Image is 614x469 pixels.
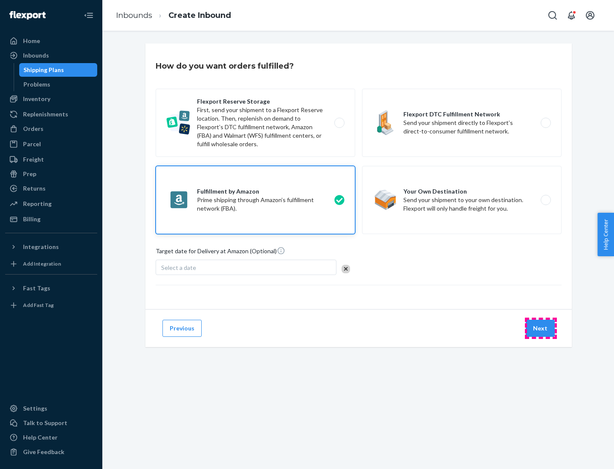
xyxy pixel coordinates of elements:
[5,182,97,195] a: Returns
[23,140,41,148] div: Parcel
[597,213,614,256] button: Help Center
[9,11,46,20] img: Flexport logo
[5,240,97,254] button: Integrations
[5,49,97,62] a: Inbounds
[19,78,98,91] a: Problems
[5,153,97,166] a: Freight
[5,167,97,181] a: Prep
[80,7,97,24] button: Close Navigation
[23,124,43,133] div: Orders
[5,445,97,459] button: Give Feedback
[23,284,50,292] div: Fast Tags
[23,448,64,456] div: Give Feedback
[23,301,54,309] div: Add Fast Tag
[23,433,58,442] div: Help Center
[5,122,97,136] a: Orders
[23,404,47,413] div: Settings
[23,260,61,267] div: Add Integration
[23,110,68,119] div: Replenishments
[23,200,52,208] div: Reporting
[23,66,64,74] div: Shipping Plans
[5,197,97,211] a: Reporting
[5,402,97,415] a: Settings
[23,184,46,193] div: Returns
[162,320,202,337] button: Previous
[5,137,97,151] a: Parcel
[19,63,98,77] a: Shipping Plans
[5,92,97,106] a: Inventory
[5,34,97,48] a: Home
[5,281,97,295] button: Fast Tags
[156,61,294,72] h3: How do you want orders fulfilled?
[5,298,97,312] a: Add Fast Tag
[563,7,580,24] button: Open notifications
[23,243,59,251] div: Integrations
[23,37,40,45] div: Home
[23,170,36,178] div: Prep
[23,80,50,89] div: Problems
[168,11,231,20] a: Create Inbound
[5,431,97,444] a: Help Center
[156,246,285,259] span: Target date for Delivery at Amazon (Optional)
[526,320,555,337] button: Next
[116,11,152,20] a: Inbounds
[23,155,44,164] div: Freight
[161,264,196,271] span: Select a date
[23,419,67,427] div: Talk to Support
[5,107,97,121] a: Replenishments
[5,257,97,271] a: Add Integration
[23,51,49,60] div: Inbounds
[5,416,97,430] a: Talk to Support
[23,215,41,223] div: Billing
[23,95,50,103] div: Inventory
[109,3,238,28] ol: breadcrumbs
[544,7,561,24] button: Open Search Box
[5,212,97,226] a: Billing
[582,7,599,24] button: Open account menu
